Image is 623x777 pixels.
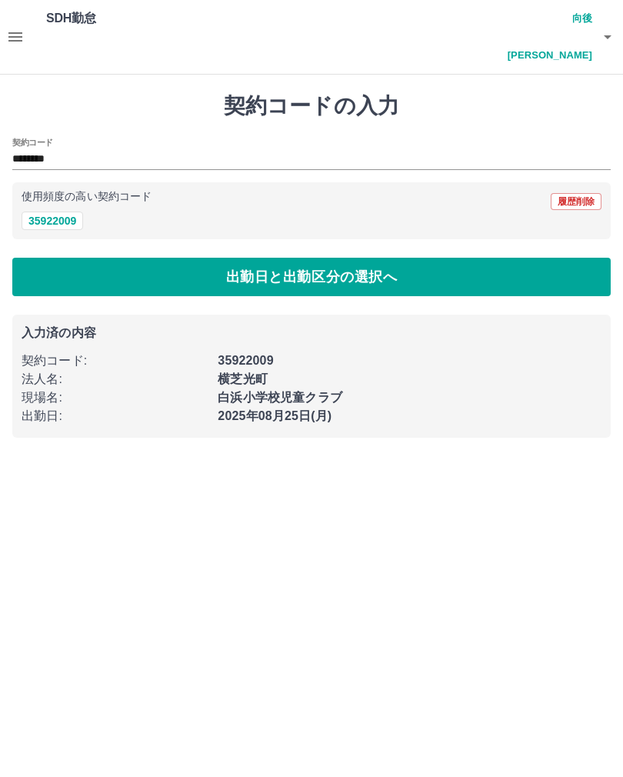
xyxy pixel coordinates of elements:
button: 35922009 [22,212,83,230]
p: 出勤日 : [22,407,208,425]
p: 使用頻度の高い契約コード [22,192,152,202]
h2: 契約コード [12,136,53,148]
b: 横芝光町 [218,372,268,385]
p: 現場名 : [22,388,208,407]
p: 法人名 : [22,370,208,388]
b: 白浜小学校児童クラブ [218,391,342,404]
b: 35922009 [218,354,273,367]
p: 契約コード : [22,352,208,370]
b: 2025年08月25日(月) [218,409,331,422]
button: 履歴削除 [551,193,601,210]
h1: 契約コードの入力 [12,93,611,119]
button: 出勤日と出勤区分の選択へ [12,258,611,296]
p: 入力済の内容 [22,327,601,339]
